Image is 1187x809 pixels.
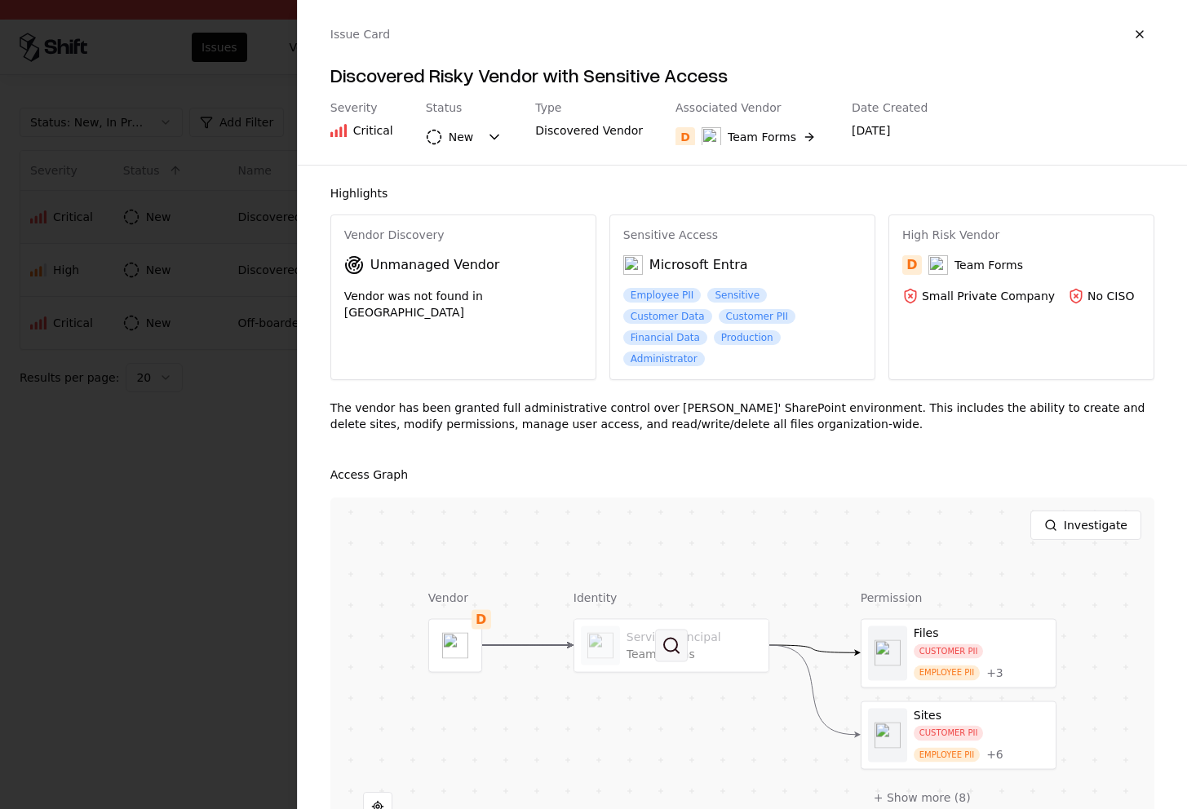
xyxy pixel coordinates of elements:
[330,465,1154,484] div: Access Graph
[914,665,980,681] div: EMPLOYEE PII
[914,626,1049,641] div: Files
[574,590,769,606] div: Identity
[714,330,781,345] div: Production
[728,129,796,145] div: Team Forms
[986,748,1003,763] div: + 6
[986,665,1003,680] div: + 3
[344,288,582,321] div: Vendor was not found in [GEOGRAPHIC_DATA]
[675,101,819,116] div: Associated Vendor
[623,288,702,303] div: Employee PII
[914,726,984,741] div: CUSTOMER PII
[861,590,1056,606] div: Permission
[719,309,795,324] div: Customer PII
[922,288,1055,304] div: Small Private Company
[330,185,1154,201] div: Highlights
[330,400,1154,445] div: The vendor has been granted full administrative control over [PERSON_NAME]' SharePoint environmen...
[472,610,491,630] div: D
[428,590,482,606] div: Vendor
[535,101,643,116] div: Type
[986,748,1003,763] button: +6
[330,26,390,42] div: Issue Card
[330,62,1154,88] h4: Discovered Risky Vendor with Sensitive Access
[702,127,721,147] img: Team Forms
[623,351,705,366] div: Administrator
[623,309,712,324] div: Customer Data
[902,228,1140,243] div: High Risk Vendor
[1087,288,1134,304] div: No CISO
[914,708,1049,723] div: Sites
[623,330,707,345] div: Financial Data
[370,255,500,275] div: Unmanaged Vendor
[535,122,643,145] div: Discovered Vendor
[914,643,984,659] div: CUSTOMER PII
[914,747,980,763] div: EMPLOYEE PII
[330,101,393,116] div: Severity
[675,122,819,152] button: DTeam Forms
[1030,511,1141,540] button: Investigate
[986,665,1003,680] button: +3
[852,101,928,116] div: Date Created
[707,288,767,303] div: Sensitive
[623,255,643,275] img: Microsoft Entra
[623,255,748,275] div: Microsoft Entra
[623,228,861,243] div: Sensitive Access
[426,101,503,116] div: Status
[353,122,393,139] div: Critical
[902,255,922,275] div: D
[344,228,582,243] div: Vendor Discovery
[928,255,948,275] img: Team Forms
[675,127,695,147] div: D
[852,122,928,145] div: [DATE]
[954,257,1023,273] div: Team Forms
[449,129,474,145] div: New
